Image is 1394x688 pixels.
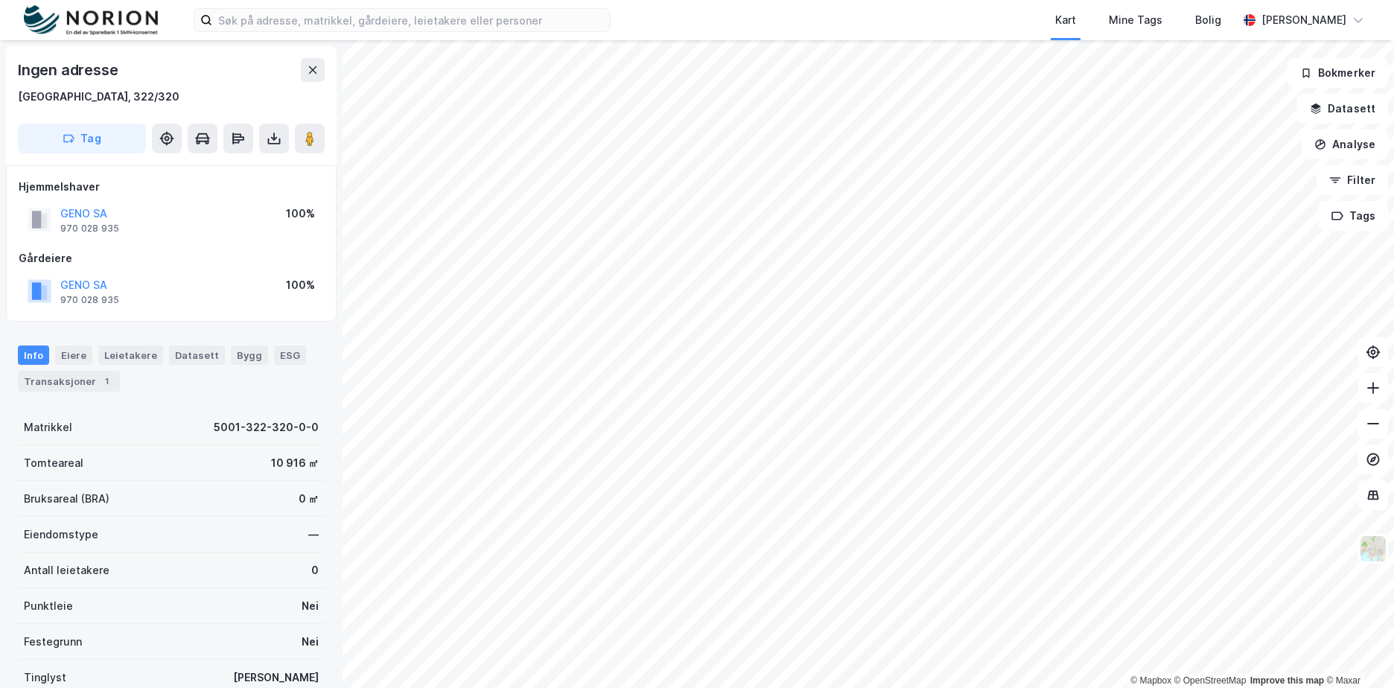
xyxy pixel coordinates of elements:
div: 5001-322-320-0-0 [214,418,319,436]
div: Festegrunn [24,633,82,651]
div: 970 028 935 [60,294,119,306]
div: Tomteareal [24,454,83,472]
div: Eiere [55,345,92,365]
div: Leietakere [98,345,163,365]
button: Analyse [1302,130,1388,159]
div: [GEOGRAPHIC_DATA], 322/320 [18,88,179,106]
div: Info [18,345,49,365]
div: Bolig [1195,11,1221,29]
div: Ingen adresse [18,58,121,82]
div: [PERSON_NAME] [233,669,319,687]
iframe: Chat Widget [1320,617,1394,688]
button: Datasett [1297,94,1388,124]
div: Gårdeiere [19,249,324,267]
button: Tags [1319,201,1388,231]
div: Transaksjoner [18,371,120,392]
div: Bygg [231,345,268,365]
a: OpenStreetMap [1174,675,1247,686]
div: ESG [274,345,306,365]
div: Hjemmelshaver [19,178,324,196]
button: Filter [1317,165,1388,195]
img: Z [1359,535,1387,563]
div: Tinglyst [24,669,66,687]
div: Mine Tags [1109,11,1162,29]
div: 100% [286,205,315,223]
div: Kontrollprogram for chat [1320,617,1394,688]
button: Bokmerker [1288,58,1388,88]
div: 1 [99,374,114,389]
div: 10 916 ㎡ [271,454,319,472]
a: Mapbox [1130,675,1171,686]
div: 100% [286,276,315,294]
div: Antall leietakere [24,561,109,579]
div: [PERSON_NAME] [1261,11,1346,29]
div: Kart [1055,11,1076,29]
input: Søk på adresse, matrikkel, gårdeiere, leietakere eller personer [212,9,610,31]
div: Matrikkel [24,418,72,436]
div: Datasett [169,345,225,365]
div: Nei [302,597,319,615]
div: 0 [311,561,319,579]
a: Improve this map [1250,675,1324,686]
div: Punktleie [24,597,73,615]
button: Tag [18,124,146,153]
img: norion-logo.80e7a08dc31c2e691866.png [24,5,158,36]
div: Nei [302,633,319,651]
div: Bruksareal (BRA) [24,490,109,508]
div: — [308,526,319,544]
div: 0 ㎡ [299,490,319,508]
div: Eiendomstype [24,526,98,544]
div: 970 028 935 [60,223,119,235]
